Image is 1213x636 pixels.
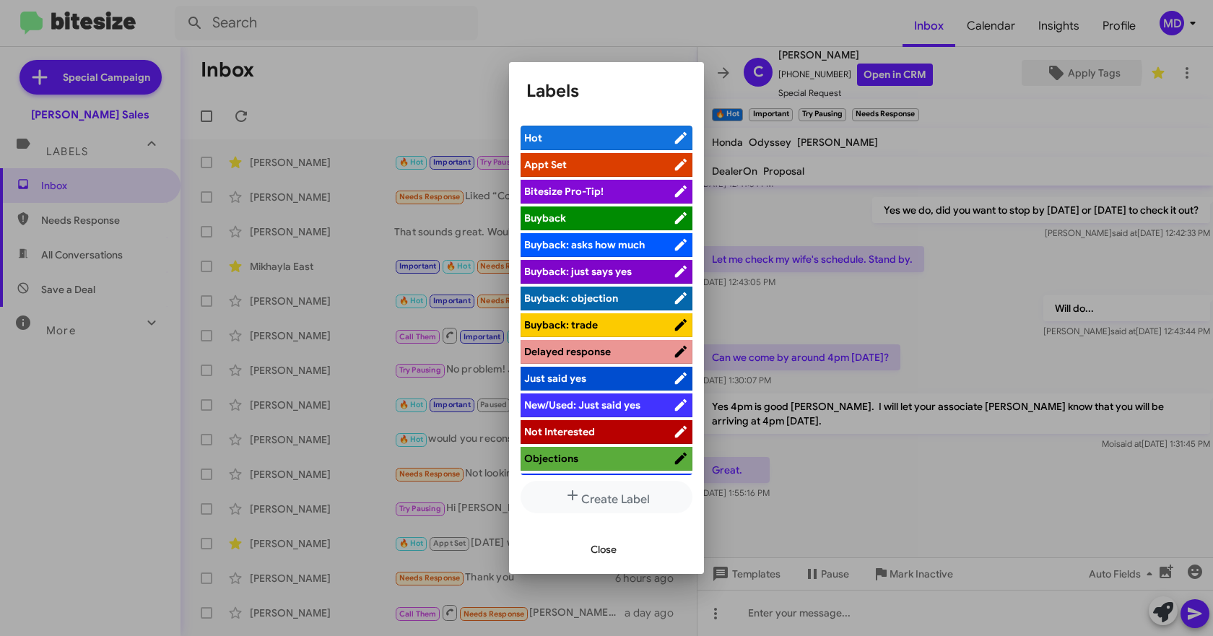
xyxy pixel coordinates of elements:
[591,536,617,562] span: Close
[524,238,645,251] span: Buyback: asks how much
[526,79,687,103] h1: Labels
[524,158,567,171] span: Appt Set
[524,212,566,225] span: Buyback
[524,452,578,465] span: Objections
[524,131,542,144] span: Hot
[524,318,598,331] span: Buyback: trade
[524,292,618,305] span: Buyback: objection
[524,345,611,358] span: Delayed response
[521,481,692,513] button: Create Label
[524,398,640,411] span: New/Used: Just said yes
[524,425,595,438] span: Not Interested
[579,536,628,562] button: Close
[524,185,604,198] span: Bitesize Pro-Tip!
[524,265,632,278] span: Buyback: just says yes
[524,372,586,385] span: Just said yes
